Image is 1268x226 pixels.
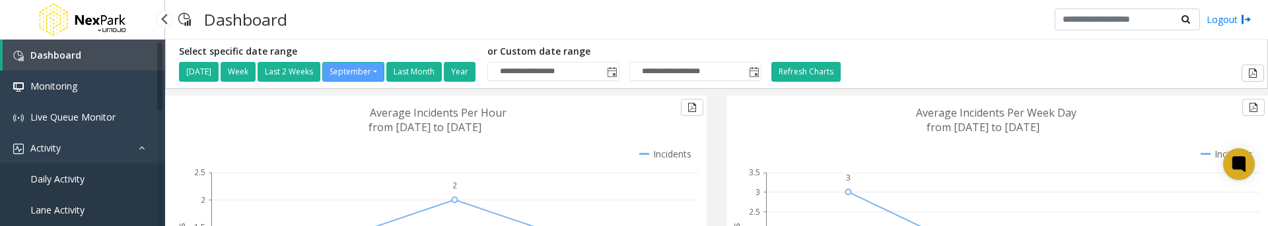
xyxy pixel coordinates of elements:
[749,167,760,178] text: 3.5
[179,62,219,82] button: [DATE]
[30,173,85,185] span: Daily Activity
[604,63,619,81] span: Toggle popup
[756,186,760,198] text: 3
[771,62,841,82] button: Refresh Charts
[30,204,85,216] span: Lane Activity
[13,113,24,123] img: 'icon'
[30,111,116,123] span: Live Queue Monitor
[1241,13,1251,26] img: logout
[221,62,256,82] button: Week
[179,46,477,57] h5: Select specific date range
[1207,13,1251,26] a: Logout
[258,62,320,82] button: Last 2 Weeks
[916,105,1076,120] text: Average Incidents Per Week Day
[30,80,77,92] span: Monitoring
[681,99,703,116] button: Export to pdf
[452,180,457,191] text: 2
[201,194,205,206] text: 2
[746,63,761,81] span: Toggle popup
[13,82,24,92] img: 'icon'
[30,142,61,154] span: Activity
[846,172,851,183] text: 3
[13,51,24,61] img: 'icon'
[322,62,384,82] button: September
[927,120,1039,134] text: from [DATE] to [DATE]
[369,120,481,134] text: from [DATE] to [DATE]
[1242,65,1264,82] button: Export to pdf
[444,62,475,82] button: Year
[386,62,442,82] button: Last Month
[13,144,24,154] img: 'icon'
[197,3,294,36] h3: Dashboard
[749,206,760,217] text: 2.5
[487,46,761,57] h5: or Custom date range
[30,49,81,61] span: Dashboard
[178,3,191,36] img: pageIcon
[3,40,165,71] a: Dashboard
[1242,99,1265,116] button: Export to pdf
[370,105,507,120] text: Average Incidents Per Hour
[194,167,205,178] text: 2.5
